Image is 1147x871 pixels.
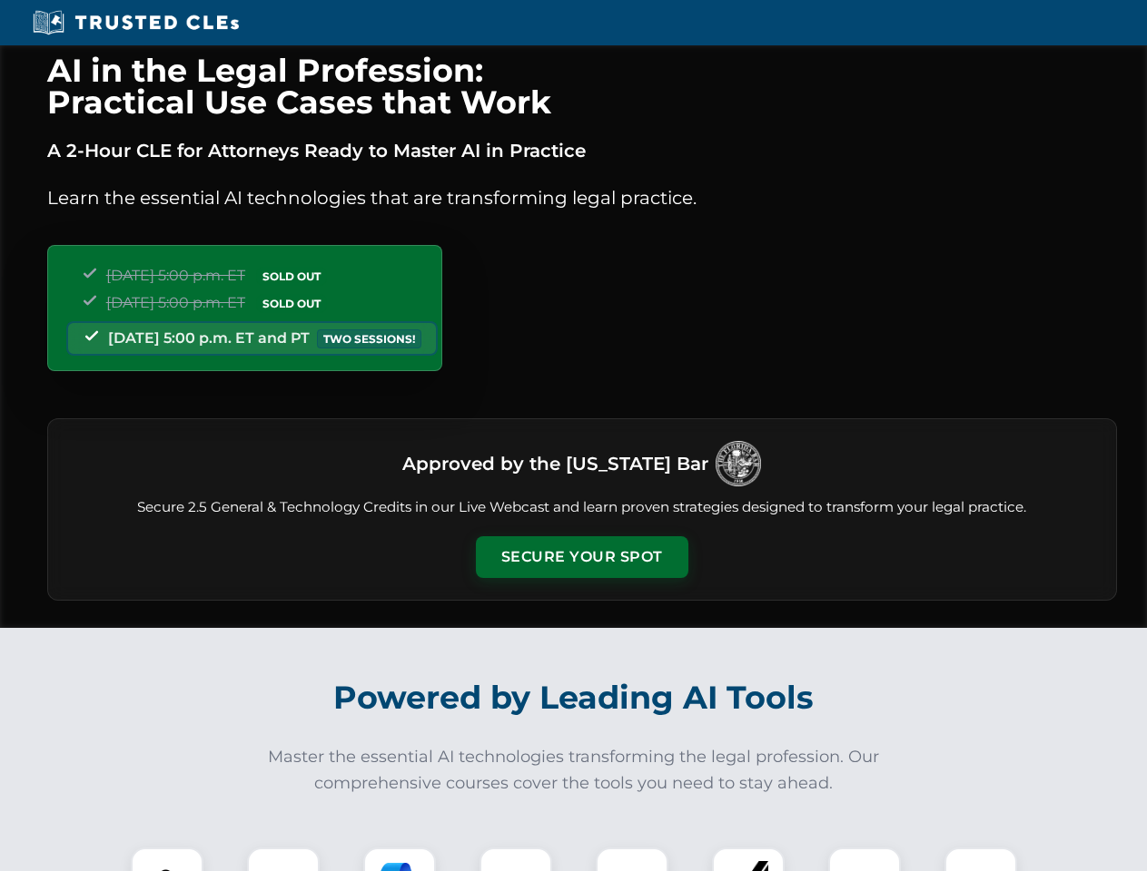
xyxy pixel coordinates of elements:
h2: Powered by Leading AI Tools [71,666,1077,729]
img: Trusted CLEs [27,9,244,36]
button: Secure Your Spot [476,536,688,578]
p: Master the essential AI technologies transforming the legal profession. Our comprehensive courses... [256,744,892,797]
p: Learn the essential AI technologies that are transforming legal practice. [47,183,1117,212]
h3: Approved by the [US_STATE] Bar [402,447,708,480]
p: A 2-Hour CLE for Attorneys Ready to Master AI in Practice [47,136,1117,165]
span: [DATE] 5:00 p.m. ET [106,267,245,284]
span: [DATE] 5:00 p.m. ET [106,294,245,311]
h1: AI in the Legal Profession: Practical Use Cases that Work [47,54,1117,118]
img: Logo [716,441,761,486]
span: SOLD OUT [256,267,327,286]
span: SOLD OUT [256,294,327,313]
p: Secure 2.5 General & Technology Credits in our Live Webcast and learn proven strategies designed ... [70,497,1094,518]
